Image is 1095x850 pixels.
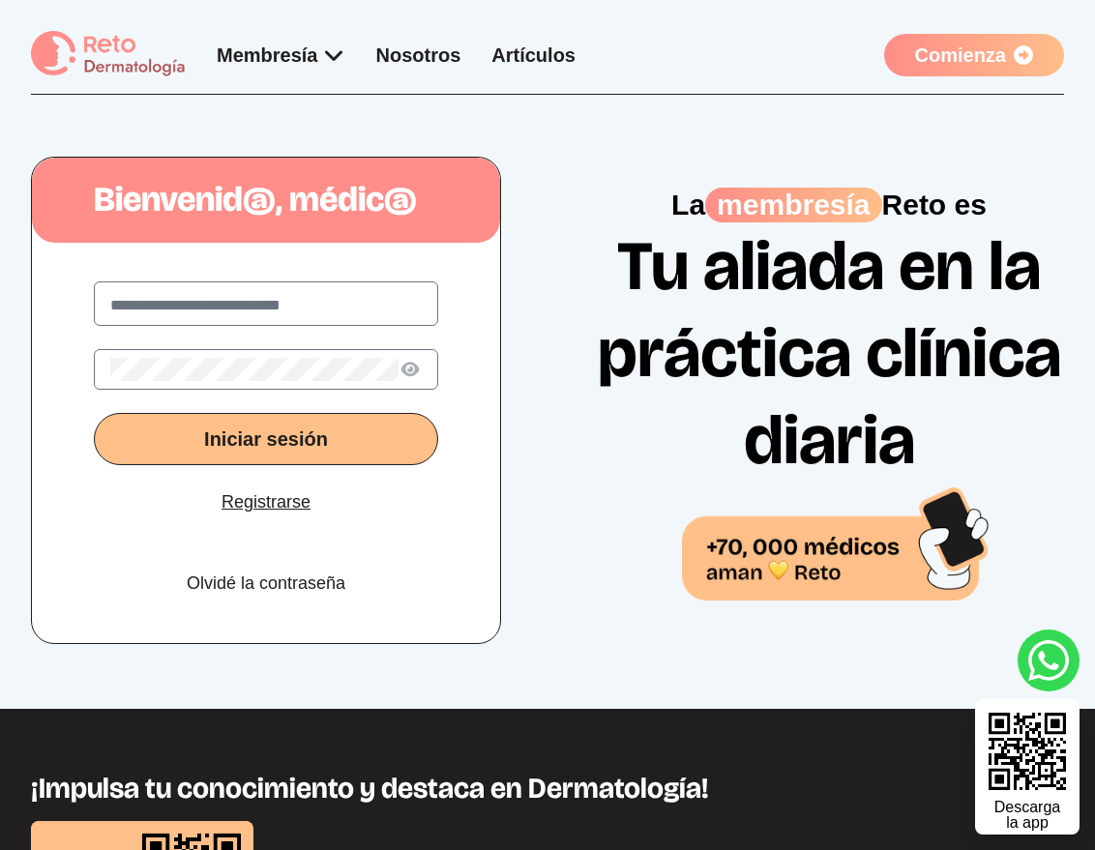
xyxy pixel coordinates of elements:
a: Nosotros [376,44,461,66]
a: Olvidé la contraseña [187,570,345,597]
button: Iniciar sesión [94,413,438,465]
p: La Reto es [594,188,1064,222]
h3: ¡Impulsa tu conocimiento y destaca en Dermatología! [31,771,1064,806]
div: Membresía [217,42,345,69]
h1: Bienvenid@, médic@ [32,181,500,220]
span: Iniciar sesión [204,428,328,450]
img: logo Reto dermatología [31,31,186,78]
a: Comienza [884,34,1064,76]
div: Descarga la app [994,800,1060,831]
span: membresía [705,188,881,222]
a: Registrarse [222,488,311,515]
a: Artículos [491,44,576,66]
a: whatsapp button [1018,630,1080,691]
h1: Tu aliada en la práctica clínica diaria [594,222,1064,601]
